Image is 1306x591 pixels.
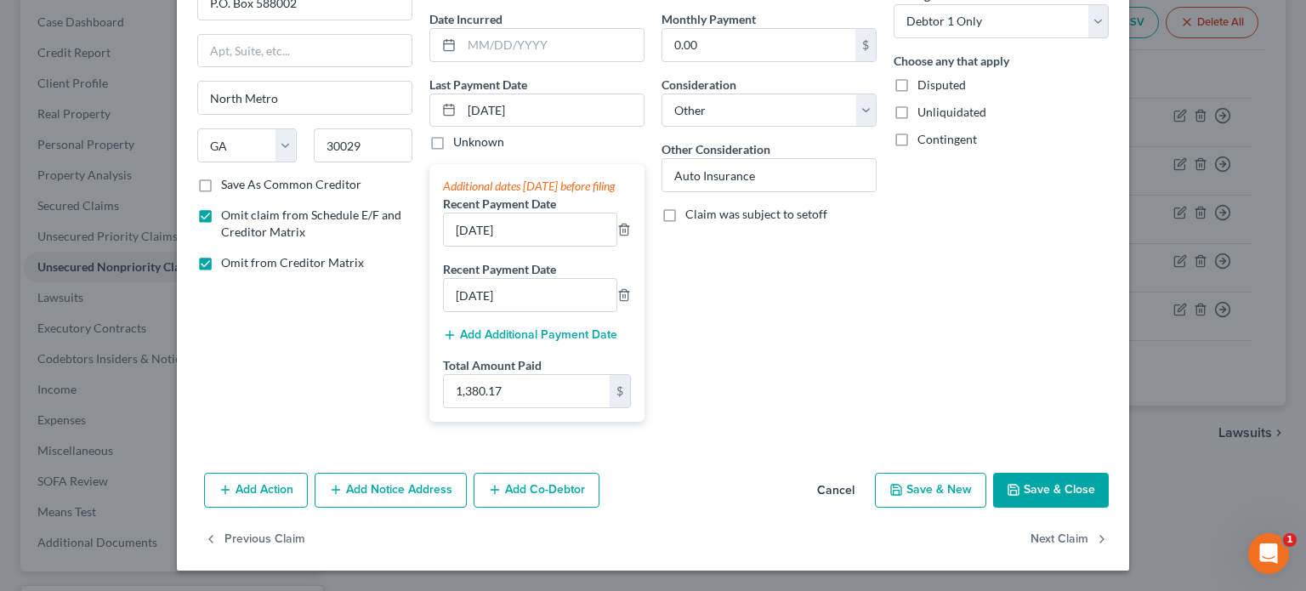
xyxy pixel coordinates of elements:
label: Recent Payment Date [443,195,556,213]
input: 0.00 [662,29,855,61]
label: Date Incurred [429,10,503,28]
input: MM/DD/YYYY [462,94,644,127]
div: $ [855,29,876,61]
span: 1 [1283,533,1297,547]
span: Claim was subject to setoff [685,207,827,221]
iframe: Intercom live chat [1248,533,1289,574]
input: Enter city... [198,82,412,114]
button: Previous Claim [204,521,305,557]
span: Unliquidated [917,105,986,119]
label: Unknown [453,134,504,151]
button: Add Co-Debtor [474,473,599,509]
label: Recent Payment Date [443,260,556,278]
label: Monthly Payment [662,10,756,28]
input: 0.00 [444,375,610,407]
span: Omit from Creditor Matrix [221,255,364,270]
label: Choose any that apply [894,52,1009,70]
label: Last Payment Date [429,76,527,94]
button: Save & Close [993,473,1109,509]
input: -- [444,279,616,311]
div: $ [610,375,630,407]
input: Apt, Suite, etc... [198,35,412,67]
input: Enter zip... [314,128,413,162]
button: Add Notice Address [315,473,467,509]
label: Other Consideration [662,140,770,158]
input: MM/DD/YYYY [462,29,644,61]
span: Contingent [917,132,977,146]
input: Specify... [662,159,876,191]
button: Next Claim [1031,521,1109,557]
span: Disputed [917,77,966,92]
label: Consideration [662,76,736,94]
label: Total Amount Paid [443,356,542,374]
button: Add Additional Payment Date [443,328,617,342]
input: -- [444,213,616,246]
div: Additional dates [DATE] before filing [443,178,631,195]
span: Omit claim from Schedule E/F and Creditor Matrix [221,207,401,239]
button: Add Action [204,473,308,509]
label: Save As Common Creditor [221,176,361,193]
button: Cancel [803,475,868,509]
button: Save & New [875,473,986,509]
